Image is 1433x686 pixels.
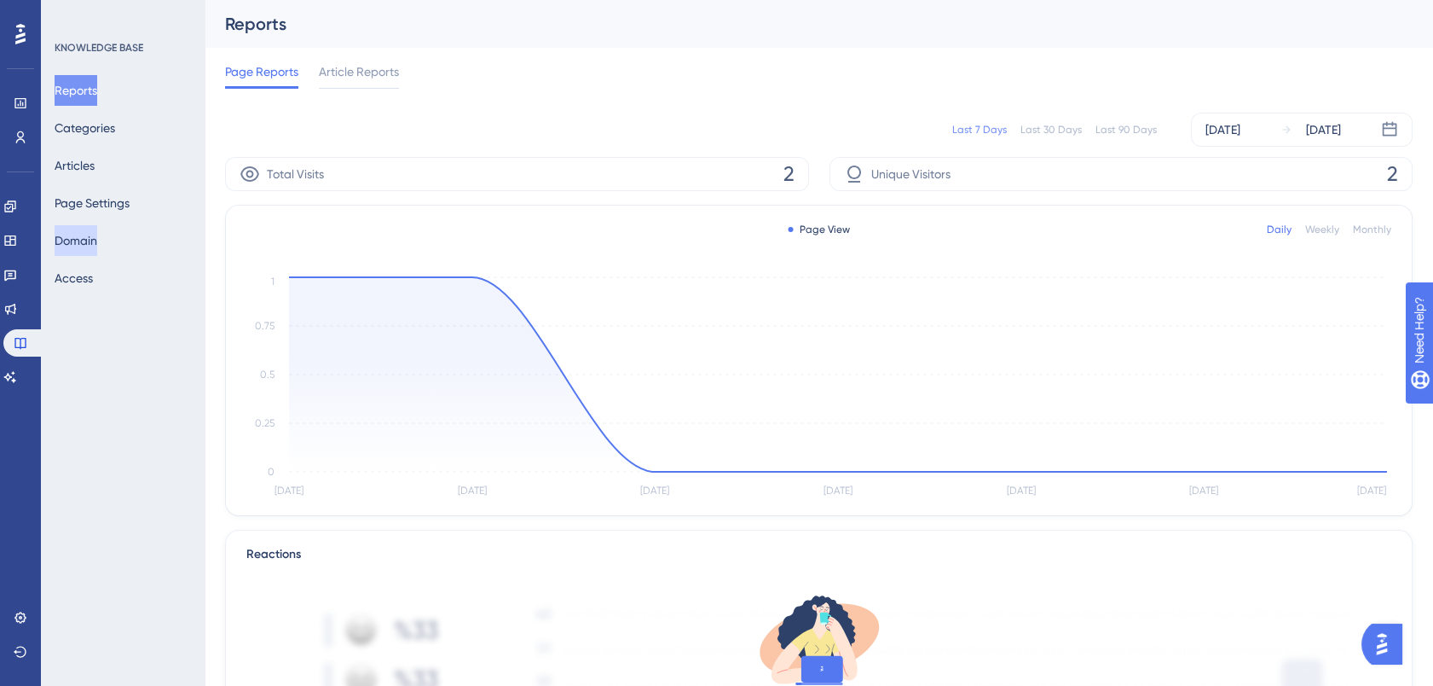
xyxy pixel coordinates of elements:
div: Last 90 Days [1095,123,1157,137]
span: 2 [783,160,795,188]
div: [DATE] [1205,119,1240,140]
tspan: 0 [268,466,274,478]
span: Need Help? [40,4,107,25]
button: Page Settings [55,188,130,218]
div: Last 30 Days [1020,123,1082,137]
span: Page Reports [225,61,298,82]
div: Reactions [246,544,1391,565]
tspan: 1 [271,276,274,288]
span: Unique Visitors [871,164,951,184]
tspan: [DATE] [640,485,669,497]
tspan: 0.75 [255,320,274,332]
button: Reports [55,75,97,106]
tspan: [DATE] [274,485,303,497]
button: Articles [55,150,95,181]
span: 2 [1387,160,1398,188]
tspan: [DATE] [1189,485,1218,497]
tspan: [DATE] [1357,485,1386,497]
tspan: [DATE] [823,485,852,497]
iframe: UserGuiding AI Assistant Launcher [1361,619,1413,670]
div: Weekly [1305,223,1339,236]
div: Page View [788,223,850,236]
tspan: 0.25 [255,417,274,429]
div: Daily [1267,223,1291,236]
button: Domain [55,225,97,256]
button: Access [55,263,93,294]
span: Article Reports [319,61,399,82]
div: Last 7 Days [952,123,1007,137]
div: Monthly [1353,223,1391,236]
tspan: 0.5 [260,369,274,381]
tspan: [DATE] [1007,485,1036,497]
div: [DATE] [1306,119,1341,140]
span: Total Visits [267,164,324,184]
tspan: [DATE] [458,485,487,497]
div: KNOWLEDGE BASE [55,41,143,55]
div: Reports [225,12,1370,36]
button: Categories [55,113,115,143]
